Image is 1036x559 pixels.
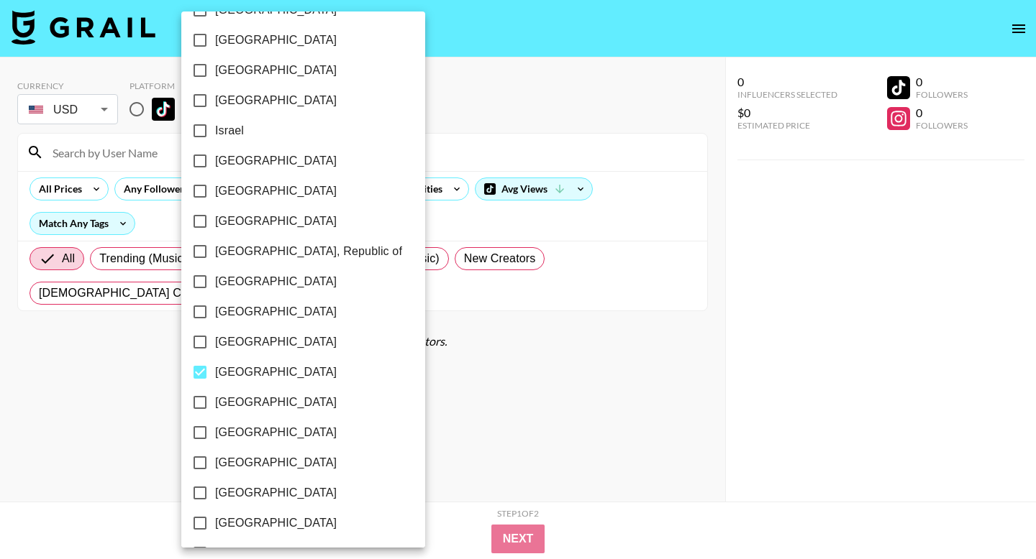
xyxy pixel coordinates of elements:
[215,514,337,532] span: [GEOGRAPHIC_DATA]
[215,454,337,471] span: [GEOGRAPHIC_DATA]
[215,303,337,320] span: [GEOGRAPHIC_DATA]
[215,62,337,79] span: [GEOGRAPHIC_DATA]
[215,333,337,351] span: [GEOGRAPHIC_DATA]
[215,364,337,381] span: [GEOGRAPHIC_DATA]
[215,183,337,200] span: [GEOGRAPHIC_DATA]
[215,273,337,290] span: [GEOGRAPHIC_DATA]
[215,484,337,502] span: [GEOGRAPHIC_DATA]
[215,152,337,170] span: [GEOGRAPHIC_DATA]
[964,487,1019,542] iframe: Drift Widget Chat Controller
[215,424,337,441] span: [GEOGRAPHIC_DATA]
[215,243,402,260] span: [GEOGRAPHIC_DATA], Republic of
[215,32,337,49] span: [GEOGRAPHIC_DATA]
[215,92,337,109] span: [GEOGRAPHIC_DATA]
[215,213,337,230] span: [GEOGRAPHIC_DATA]
[215,394,337,411] span: [GEOGRAPHIC_DATA]
[215,122,244,139] span: Israel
